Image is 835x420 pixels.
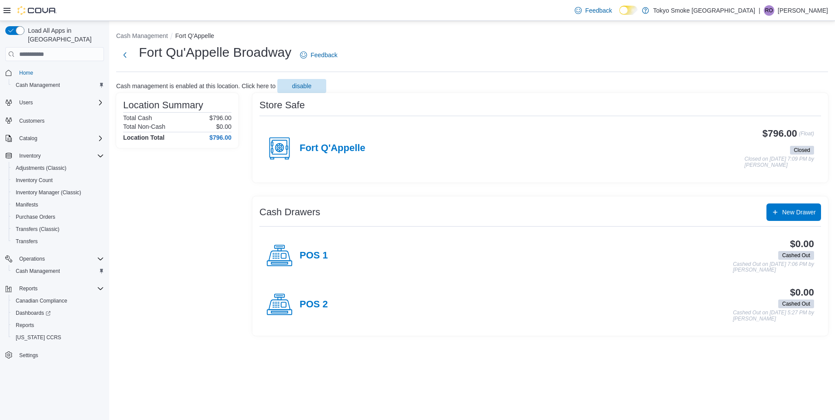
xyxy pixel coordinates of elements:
button: Users [16,97,36,108]
span: Feedback [311,51,337,59]
button: Transfers (Classic) [9,223,107,235]
span: Transfers (Classic) [12,224,104,234]
span: Customers [19,117,45,124]
span: Home [19,69,33,76]
span: Inventory Count [12,175,104,186]
span: Inventory Manager (Classic) [16,189,81,196]
button: Home [2,66,107,79]
span: Transfers [16,238,38,245]
button: Reports [16,283,41,294]
span: Cash Management [12,80,104,90]
span: Closed [794,146,810,154]
button: Operations [16,254,48,264]
h4: POS 1 [300,250,328,262]
span: [US_STATE] CCRS [16,334,61,341]
span: Cash Management [16,82,60,89]
button: New Drawer [766,203,821,221]
span: Operations [19,255,45,262]
a: Inventory Manager (Classic) [12,187,85,198]
button: [US_STATE] CCRS [9,331,107,344]
h4: POS 2 [300,299,328,310]
p: (Float) [799,128,814,144]
button: Catalog [16,133,41,144]
h3: $0.00 [790,239,814,249]
a: Home [16,68,37,78]
span: Reports [16,322,34,329]
button: disable [277,79,326,93]
a: Feedback [571,2,615,19]
button: Purchase Orders [9,211,107,223]
span: Purchase Orders [12,212,104,222]
a: Inventory Count [12,175,56,186]
span: Cashed Out [782,300,810,308]
p: $796.00 [209,114,231,121]
span: Inventory Manager (Classic) [12,187,104,198]
span: Users [19,99,33,106]
p: Tokyo Smoke [GEOGRAPHIC_DATA] [653,5,756,16]
h6: Total Cash [123,114,152,121]
span: Cash Management [12,266,104,276]
a: Manifests [12,200,41,210]
h4: Location Total [123,134,165,141]
button: Reports [9,319,107,331]
button: Inventory Manager (Classic) [9,186,107,199]
a: [US_STATE] CCRS [12,332,65,343]
a: Dashboards [9,307,107,319]
p: Cashed Out on [DATE] 5:27 PM by [PERSON_NAME] [733,310,814,322]
span: Dashboards [12,308,104,318]
button: Operations [2,253,107,265]
span: Purchase Orders [16,213,55,220]
h4: Fort Q'Appelle [300,143,366,154]
button: Cash Management [9,265,107,277]
button: Settings [2,349,107,361]
img: Cova [17,6,57,15]
span: Manifests [12,200,104,210]
button: Catalog [2,132,107,145]
h3: Store Safe [259,100,305,110]
span: Catalog [19,135,37,142]
span: Users [16,97,104,108]
a: Reports [12,320,38,330]
a: Cash Management [12,266,63,276]
nav: An example of EuiBreadcrumbs [116,31,828,42]
nav: Complex example [5,63,104,384]
span: Home [16,67,104,78]
span: Operations [16,254,104,264]
button: Transfers [9,235,107,248]
span: Manifests [16,201,38,208]
div: Raina Olson [764,5,774,16]
p: Closed on [DATE] 7:09 PM by [PERSON_NAME] [745,156,814,168]
p: $0.00 [216,123,231,130]
span: Reports [19,285,38,292]
button: Fort Q'Appelle [175,32,214,39]
span: Feedback [585,6,612,15]
button: Inventory [2,150,107,162]
span: Cashed Out [778,251,814,260]
a: Adjustments (Classic) [12,163,70,173]
span: Inventory [16,151,104,161]
button: Canadian Compliance [9,295,107,307]
button: Inventory Count [9,174,107,186]
button: Manifests [9,199,107,211]
span: Settings [19,352,38,359]
a: Transfers [12,236,41,247]
a: Dashboards [12,308,54,318]
button: Reports [2,282,107,295]
span: Adjustments (Classic) [16,165,66,172]
h4: $796.00 [209,134,231,141]
button: Users [2,96,107,109]
span: Canadian Compliance [12,296,104,306]
button: Next [116,46,134,64]
p: Cash management is enabled at this location. Click here to [116,83,276,90]
h6: Total Non-Cash [123,123,166,130]
span: Cash Management [16,268,60,275]
a: Cash Management [12,80,63,90]
a: Feedback [297,46,341,64]
span: Settings [16,350,104,361]
a: Customers [16,116,48,126]
span: Load All Apps in [GEOGRAPHIC_DATA] [24,26,104,44]
a: Transfers (Classic) [12,224,63,234]
span: Washington CCRS [12,332,104,343]
button: Cash Management [116,32,168,39]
